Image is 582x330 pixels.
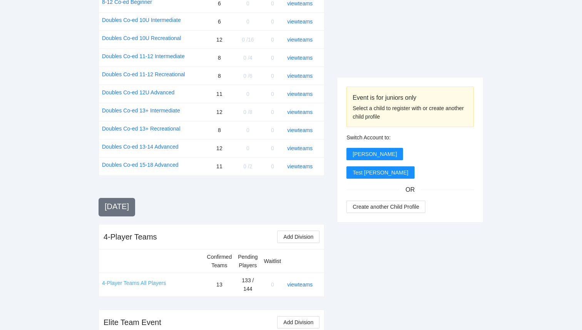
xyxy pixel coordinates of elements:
[243,109,252,115] span: 0 / 8
[271,127,274,133] span: 0
[271,18,274,25] span: 0
[287,18,313,25] a: view teams
[271,163,274,169] span: 0
[204,121,235,139] td: 8
[346,201,425,213] button: Create another Child Profile
[271,37,274,43] span: 0
[238,253,258,270] div: Pending Players
[204,49,235,67] td: 8
[204,139,235,157] td: 12
[246,0,249,7] span: 0
[204,157,235,175] td: 11
[246,91,249,97] span: 0
[271,0,274,7] span: 0
[353,104,468,121] div: Select a child to register with or create another child profile
[243,163,252,169] span: 0 / 2
[287,91,313,97] a: view teams
[102,142,178,151] a: Doubles Co-ed 13-14 Advanced
[246,18,249,25] span: 0
[287,281,313,288] a: view teams
[246,127,249,133] span: 0
[287,55,313,61] a: view teams
[271,109,274,115] span: 0
[204,30,235,49] td: 12
[204,12,235,30] td: 6
[353,168,408,177] span: Test [PERSON_NAME]
[204,273,235,296] td: 13
[346,148,403,160] button: [PERSON_NAME]
[353,150,397,158] span: [PERSON_NAME]
[102,16,181,24] a: Doubles Co-ed 10U Intermediate
[242,37,254,43] span: 0 / 16
[287,127,313,133] a: view teams
[104,317,161,328] div: Elite Team Event
[346,133,474,142] div: Switch Account to:
[287,145,313,151] a: view teams
[277,316,319,328] button: Add Division
[287,37,313,43] a: view teams
[400,185,421,194] span: OR
[277,231,319,243] button: Add Division
[105,202,129,211] span: [DATE]
[264,257,281,265] div: Waitlist
[207,253,232,270] div: Confirmed Teams
[235,273,261,296] td: 133 / 144
[287,163,313,169] a: view teams
[283,318,313,327] span: Add Division
[271,145,274,151] span: 0
[102,70,185,79] a: Doubles Co-ed 11-12 Recreational
[353,93,468,102] div: Event is for juniors only
[102,106,180,115] a: Doubles Co-ed 13+ Intermediate
[102,88,174,97] a: Doubles Co-ed 12U Advanced
[346,166,415,179] button: Test [PERSON_NAME]
[271,281,274,288] span: 0
[271,91,274,97] span: 0
[204,85,235,103] td: 11
[204,103,235,121] td: 12
[102,34,181,42] a: Doubles Co-ed 10U Recreational
[287,0,313,7] a: view teams
[271,55,274,61] span: 0
[271,73,274,79] span: 0
[102,124,181,133] a: Doubles Co-ed 13+ Recreational
[204,67,235,85] td: 8
[102,52,185,60] a: Doubles Co-ed 11-12 Intermediate
[287,109,313,115] a: view teams
[104,231,157,242] div: 4-Player Teams
[353,203,419,211] span: Create another Child Profile
[283,233,313,241] span: Add Division
[102,279,166,287] a: 4-Player Teams All Players
[287,73,313,79] a: view teams
[243,73,252,79] span: 0 / 6
[243,55,252,61] span: 0 / 4
[246,145,249,151] span: 0
[102,161,178,169] a: Doubles Co-ed 15-18 Advanced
